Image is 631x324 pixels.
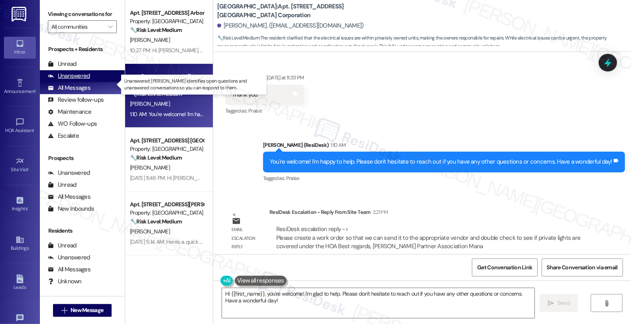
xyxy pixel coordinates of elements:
[40,154,125,162] div: Prospects
[48,253,90,262] div: Unanswered
[51,20,104,33] input: All communities
[225,105,304,117] div: Tagged as:
[61,307,67,314] i: 
[28,205,29,210] span: •
[48,205,94,213] div: New Inbounds
[130,154,182,161] strong: 🔧 Risk Level: Medium
[48,84,90,92] div: All Messages
[263,172,625,184] div: Tagged as:
[217,22,364,30] div: [PERSON_NAME]. ([EMAIL_ADDRESS][DOMAIN_NAME])
[540,294,578,312] button: Send
[48,241,77,250] div: Unread
[130,26,182,34] strong: 🔧 Risk Level: Medium
[108,24,112,30] i: 
[232,91,258,99] div: Thank you
[130,73,204,81] div: Apt. [STREET_ADDRESS][GEOGRAPHIC_DATA] Corporation
[48,181,77,189] div: Unread
[48,132,79,140] div: Escalate
[48,96,104,104] div: Review follow-ups
[472,259,537,277] button: Get Conversation Link
[71,306,103,314] span: New Message
[557,299,570,307] span: Send
[371,208,388,216] div: 2:21 PM
[130,90,182,97] strong: 🔧 Risk Level: Medium
[217,34,631,51] span: : The resident clarified that the electrical issues are within privately owned units, making the ...
[48,108,92,116] div: Maintenance
[270,158,612,166] div: You're welcome! I'm happy to help. Please don't hesitate to reach out if you have any other quest...
[222,288,535,318] textarea: Hi {{first_name}}, you're welcome! I'm glad to help. Please don't hesitate to reach out if you ha...
[48,120,97,128] div: WO Follow-ups
[4,194,36,215] a: Insights •
[269,208,589,219] div: ResiDesk Escalation - Reply From Site Team
[130,238,485,245] div: [DATE] 5:14 AM: Here's a quick update. The ARC application fee is $35.00. Should you have other c...
[547,263,618,272] span: Share Conversation via email
[4,37,36,58] a: Inbox
[217,2,377,20] b: [GEOGRAPHIC_DATA]: Apt. [STREET_ADDRESS][GEOGRAPHIC_DATA] Corporation
[130,100,170,107] span: [PERSON_NAME]
[276,225,580,250] div: ResiDesk escalation reply -> Please create a work order so that we can send it to the appropriate...
[40,45,125,53] div: Prospects + Residents
[232,225,263,251] div: Email escalation reply
[217,35,259,41] strong: 🔧 Risk Level: Medium
[130,164,170,171] span: [PERSON_NAME]
[29,166,30,171] span: •
[48,72,90,80] div: Unanswered
[265,73,304,82] div: [DATE] at 11:33 PM
[130,200,204,209] div: Apt. [STREET_ADDRESS][PERSON_NAME] Arbor Valley Townhomes Homeowners Association, Inc.
[542,259,623,277] button: Share Conversation via email
[124,78,263,91] p: Unanswered: [PERSON_NAME] identifies open questions and unanswered conversations so you can respo...
[48,193,90,201] div: All Messages
[130,17,204,26] div: Property: [GEOGRAPHIC_DATA]
[53,304,112,317] button: New Message
[130,36,170,43] span: [PERSON_NAME]
[328,141,346,149] div: 1:10 AM
[248,107,261,114] span: Praise
[548,300,554,306] i: 
[48,265,90,274] div: All Messages
[603,300,609,306] i: 
[48,8,117,20] label: Viewing conversations for
[4,272,36,294] a: Leads
[48,169,90,177] div: Unanswered
[35,87,37,93] span: •
[130,174,622,182] div: [DATE] 11:48 PM: Hi [PERSON_NAME], my apologies, but for some reason, the link does not seem to w...
[130,145,204,153] div: Property: [GEOGRAPHIC_DATA]
[4,154,36,176] a: Site Visit •
[12,7,28,22] img: ResiDesk Logo
[263,141,625,152] div: [PERSON_NAME] (ResiDesk)
[48,60,77,68] div: Unread
[130,209,204,217] div: Property: [GEOGRAPHIC_DATA]
[40,227,125,235] div: Residents
[4,233,36,255] a: Buildings
[225,73,304,85] div: [PERSON_NAME]
[130,218,182,225] strong: 🔧 Risk Level: Medium
[4,115,36,137] a: HOA Assistant
[130,228,170,235] span: [PERSON_NAME]
[477,263,532,272] span: Get Conversation Link
[130,136,204,145] div: Apt. [STREET_ADDRESS] [GEOGRAPHIC_DATA] Corporation
[130,111,463,118] div: 1:10 AM: You're welcome! I'm happy to help. Please don't hesitate to reach out if you have any ot...
[286,175,299,182] span: Praise
[130,9,204,17] div: Apt. [STREET_ADDRESS] Arbor Valley Townhomes Homeowners Association, Inc.
[48,277,82,286] div: Unknown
